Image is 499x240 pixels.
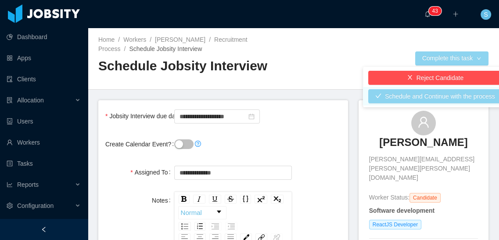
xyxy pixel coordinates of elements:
[123,36,146,43] a: Workers
[179,207,226,219] a: Block Type
[240,195,251,204] div: Monospace
[105,113,187,120] label: Jobsity Interview due date
[7,70,81,88] a: icon: auditClients
[105,141,177,148] label: Create Calendar Event?
[150,36,151,43] span: /
[484,9,488,20] span: S
[179,195,190,204] div: Bold
[155,36,205,43] a: [PERSON_NAME]
[415,51,488,65] button: Complete this taskicon: down
[177,195,285,204] div: rdw-inline-control
[98,36,248,52] a: Recruitment Process
[7,182,13,188] i: icon: line-chart
[17,202,54,209] span: Configuration
[178,206,226,219] div: rdw-dropdown
[174,139,194,149] button: Create Calendar Event?
[98,36,115,43] a: Home
[181,204,202,222] span: Normal
[271,195,284,204] div: Subscript
[369,194,409,201] span: Worker Status:
[225,222,237,231] div: Outdent
[379,135,467,149] h3: [PERSON_NAME]
[7,155,81,172] a: icon: profileTasks
[225,195,237,204] div: Strikethrough
[179,222,191,231] div: Unordered
[177,206,228,219] div: rdw-block-control
[452,11,459,17] i: icon: plus
[248,113,255,120] i: icon: calendar
[17,97,44,104] span: Allocation
[177,222,239,231] div: rdw-list-control
[7,97,13,103] i: icon: solution
[7,203,13,209] i: icon: setting
[209,36,211,43] span: /
[17,181,39,188] span: Reports
[432,7,435,15] p: 4
[124,45,126,52] span: /
[129,45,202,52] span: Schedule Jobsity Interview
[369,207,434,214] strong: Software development
[369,220,421,229] span: ReactJS Developer
[369,155,478,182] span: [PERSON_NAME][EMAIL_ADDRESS][PERSON_NAME][PERSON_NAME][DOMAIN_NAME]
[194,222,205,231] div: Ordered
[195,141,201,147] i: icon: question-circle
[98,57,294,75] h2: Schedule Jobsity Interview
[424,11,431,17] i: icon: bell
[417,116,430,128] i: icon: user
[152,197,174,204] label: Notes
[193,195,205,204] div: Italic
[209,195,221,204] div: Underline
[255,195,267,204] div: Superscript
[209,222,222,231] div: Indent
[435,7,438,15] p: 3
[7,28,81,46] a: icon: pie-chartDashboard
[409,193,441,203] span: Candidate
[379,135,467,155] a: [PERSON_NAME]
[7,134,81,151] a: icon: userWorkers
[118,36,120,43] span: /
[7,113,81,130] a: icon: robotUsers
[130,169,174,176] label: Assigned To
[7,49,81,67] a: icon: appstoreApps
[428,7,441,15] sup: 43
